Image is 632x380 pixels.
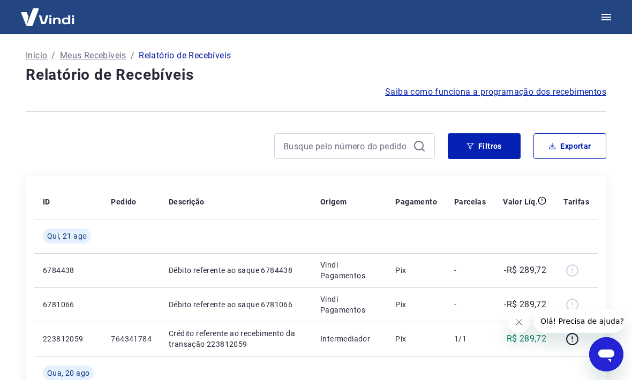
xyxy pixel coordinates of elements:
p: ID [43,196,50,207]
p: Relatório de Recebíveis [139,49,231,62]
p: Pagamento [395,196,437,207]
span: Olá! Precisa de ajuda? [6,7,90,16]
h4: Relatório de Recebíveis [26,64,606,86]
p: Vindi Pagamentos [320,294,378,315]
p: Parcelas [454,196,486,207]
p: Débito referente ao saque 6781066 [169,299,303,310]
p: R$ 289,72 [507,332,547,345]
p: 764341784 [111,333,152,344]
p: - [454,265,486,276]
p: 1/1 [454,333,486,344]
button: Filtros [448,133,521,159]
a: Meus Recebíveis [60,49,126,62]
p: - [454,299,486,310]
a: Saiba como funciona a programação dos recebimentos [385,86,606,98]
p: Valor Líq. [503,196,538,207]
span: Qui, 21 ago [47,231,87,241]
p: / [51,49,55,62]
p: -R$ 289,72 [504,298,546,311]
input: Busque pelo número do pedido [283,138,409,154]
p: Descrição [169,196,205,207]
p: 6784438 [43,265,94,276]
a: Início [26,49,47,62]
p: Tarifas [563,196,589,207]
p: / [131,49,134,62]
p: Pix [395,265,437,276]
span: Qua, 20 ago [47,368,89,378]
p: -R$ 289,72 [504,264,546,277]
p: 6781066 [43,299,94,310]
p: Débito referente ao saque 6784438 [169,265,303,276]
p: Crédito referente ao recebimento da transação 223812059 [169,328,303,349]
iframe: Message from company [534,309,623,333]
p: 223812059 [43,333,94,344]
p: Pix [395,299,437,310]
img: Vindi [13,1,82,33]
p: Vindi Pagamentos [320,260,378,281]
p: Pix [395,333,437,344]
iframe: Button to launch messaging window [589,337,623,371]
iframe: Close message [508,311,530,333]
button: Exportar [533,133,606,159]
p: Origem [320,196,347,207]
p: Pedido [111,196,136,207]
p: Intermediador [320,333,378,344]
